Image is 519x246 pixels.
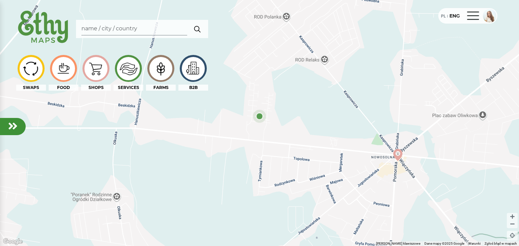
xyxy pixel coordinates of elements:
[182,59,204,79] img: icon-image
[376,241,420,246] button: Skróty klawiszowe
[191,22,204,36] img: search.svg
[446,13,449,20] div: |
[84,58,107,79] img: icon-image
[2,237,24,246] img: Google
[146,85,176,91] div: FARMS
[114,85,143,91] div: SERVICES
[49,85,78,91] div: FOOD
[52,60,75,77] img: icon-image
[20,59,42,78] img: icon-image
[178,85,208,91] div: B2B
[149,58,172,79] img: icon-image
[441,12,446,20] div: PL
[468,242,480,245] a: Warunki
[485,242,517,245] a: Zgłoś błąd w mapach
[449,12,460,20] div: ENG
[2,237,24,246] a: Pokaż ten obszar w Mapach Google (otwiera się w nowym oknie)
[117,57,140,80] img: icon-image
[16,8,71,47] img: ethy-logo
[81,23,187,35] input: Search
[81,85,111,91] div: SHOPS
[16,85,46,91] div: SWAPS
[424,242,464,245] span: Dane mapy ©2025 Google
